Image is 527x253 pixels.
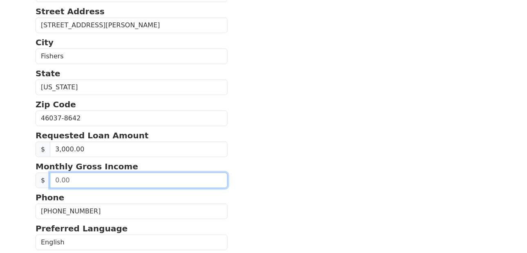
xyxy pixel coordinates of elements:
[36,69,60,78] strong: State
[36,160,228,173] p: Monthly Gross Income
[36,111,228,126] input: Zip Code
[36,7,105,16] strong: Street Address
[36,131,149,140] strong: Requested Loan Amount
[50,142,228,157] input: 0.00
[36,49,228,64] input: City
[36,204,228,219] input: Phone
[36,224,127,233] strong: Preferred Language
[36,173,50,188] span: $
[36,38,54,47] strong: City
[50,173,228,188] input: 0.00
[36,100,76,109] strong: Zip Code
[36,18,228,33] input: Street Address
[36,142,50,157] span: $
[36,193,64,202] strong: Phone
